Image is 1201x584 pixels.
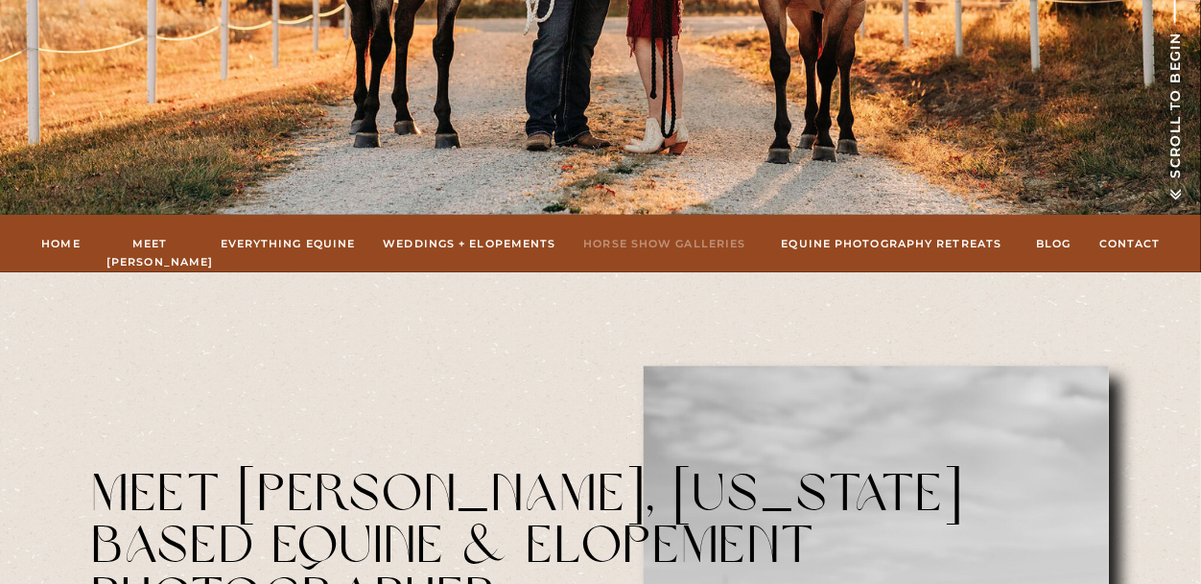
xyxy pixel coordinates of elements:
a: Blog [1034,235,1073,252]
a: hORSE sHOW gALLERIES [580,235,749,252]
a: Meet [PERSON_NAME] [106,235,193,252]
a: Everything Equine [218,235,358,252]
a: Weddings + Elopements [383,235,556,252]
a: Contact [1098,235,1162,252]
a: Home [40,235,82,252]
div: Scroll To Begin [1165,11,1187,178]
h1: Meet [PERSON_NAME], [US_STATE] Based Equine & Elopement Photographer [92,468,1032,572]
a: Equine Photography Retreats [774,235,1009,252]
